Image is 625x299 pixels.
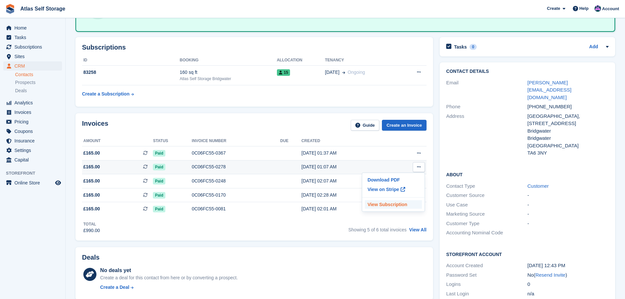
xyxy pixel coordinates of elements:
[528,183,549,189] a: Customer
[18,3,68,14] a: Atlas Self Storage
[15,72,62,78] a: Contacts
[82,91,130,97] div: Create a Subscription
[82,69,180,76] div: 83258
[153,192,165,199] span: Paid
[446,201,527,209] div: Use Case
[3,23,62,32] a: menu
[82,254,99,261] h2: Deals
[100,267,238,274] div: No deals yet
[528,149,609,157] div: TA6 3NY
[83,227,100,234] div: £990.00
[302,163,391,170] div: [DATE] 01:07 AM
[325,55,401,66] th: Tenancy
[382,120,427,131] a: Create an Invoice
[82,120,108,131] h2: Invoices
[14,117,54,126] span: Pricing
[3,146,62,155] a: menu
[365,184,422,195] a: View on Stripe
[365,176,422,184] p: Download PDF
[365,200,422,209] p: View Subscription
[83,221,100,227] div: Total
[14,146,54,155] span: Settings
[3,136,62,145] a: menu
[594,5,601,12] img: Ryan Carroll
[446,262,527,269] div: Account Created
[153,136,192,146] th: Status
[15,79,35,86] span: Prospects
[3,61,62,71] a: menu
[348,227,406,232] span: Showing 5 of 6 total invoices
[192,192,280,199] div: 0C06FC55-0170
[6,170,65,177] span: Storefront
[153,164,165,170] span: Paid
[180,55,277,66] th: Booking
[302,178,391,184] div: [DATE] 02:07 AM
[446,271,527,279] div: Password Set
[82,44,427,51] h2: Subscriptions
[446,69,609,74] h2: Contact Details
[14,23,54,32] span: Home
[54,179,62,187] a: Preview store
[100,284,238,291] a: Create a Deal
[83,163,100,170] span: £165.00
[446,171,609,178] h2: About
[14,108,54,117] span: Invoices
[302,150,391,157] div: [DATE] 01:37 AM
[302,192,391,199] div: [DATE] 02:28 AM
[3,33,62,42] a: menu
[469,44,477,50] div: 0
[82,136,153,146] th: Amount
[14,127,54,136] span: Coupons
[192,163,280,170] div: 0C06FC55-0278
[14,61,54,71] span: CRM
[153,178,165,184] span: Paid
[15,79,62,86] a: Prospects
[302,205,391,212] div: [DATE] 02:01 AM
[446,281,527,288] div: Logins
[153,150,165,157] span: Paid
[277,69,290,76] span: 15
[535,272,566,278] a: Resend Invite
[82,55,180,66] th: ID
[14,155,54,164] span: Capital
[83,178,100,184] span: £165.00
[528,80,572,100] a: [PERSON_NAME][EMAIL_ADDRESS][DOMAIN_NAME]
[83,205,100,212] span: £165.00
[3,42,62,52] a: menu
[14,178,54,187] span: Online Store
[351,120,380,131] a: Guide
[528,290,609,298] div: n/a
[302,136,391,146] th: Created
[446,103,527,111] div: Phone
[83,150,100,157] span: £165.00
[3,98,62,107] a: menu
[528,135,609,142] div: Bridgwater
[528,192,609,199] div: -
[528,271,609,279] div: No
[446,79,527,101] div: Email
[14,33,54,42] span: Tasks
[446,290,527,298] div: Last Login
[3,52,62,61] a: menu
[579,5,589,12] span: Help
[528,142,609,150] div: [GEOGRAPHIC_DATA]
[589,43,598,51] a: Add
[528,201,609,209] div: -
[277,55,325,66] th: Allocation
[14,52,54,61] span: Sites
[3,117,62,126] a: menu
[454,44,467,50] h2: Tasks
[348,70,365,75] span: Ongoing
[14,136,54,145] span: Insurance
[547,5,560,12] span: Create
[192,150,280,157] div: 0C06FC55-0367
[446,220,527,227] div: Customer Type
[100,274,238,281] div: Create a deal for this contact from here or by converting a prospect.
[82,88,134,100] a: Create a Subscription
[100,284,129,291] div: Create a Deal
[528,103,609,111] div: [PHONE_NUMBER]
[192,178,280,184] div: 0C06FC55-0248
[528,113,609,127] div: [GEOGRAPHIC_DATA], [STREET_ADDRESS]
[325,69,340,76] span: [DATE]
